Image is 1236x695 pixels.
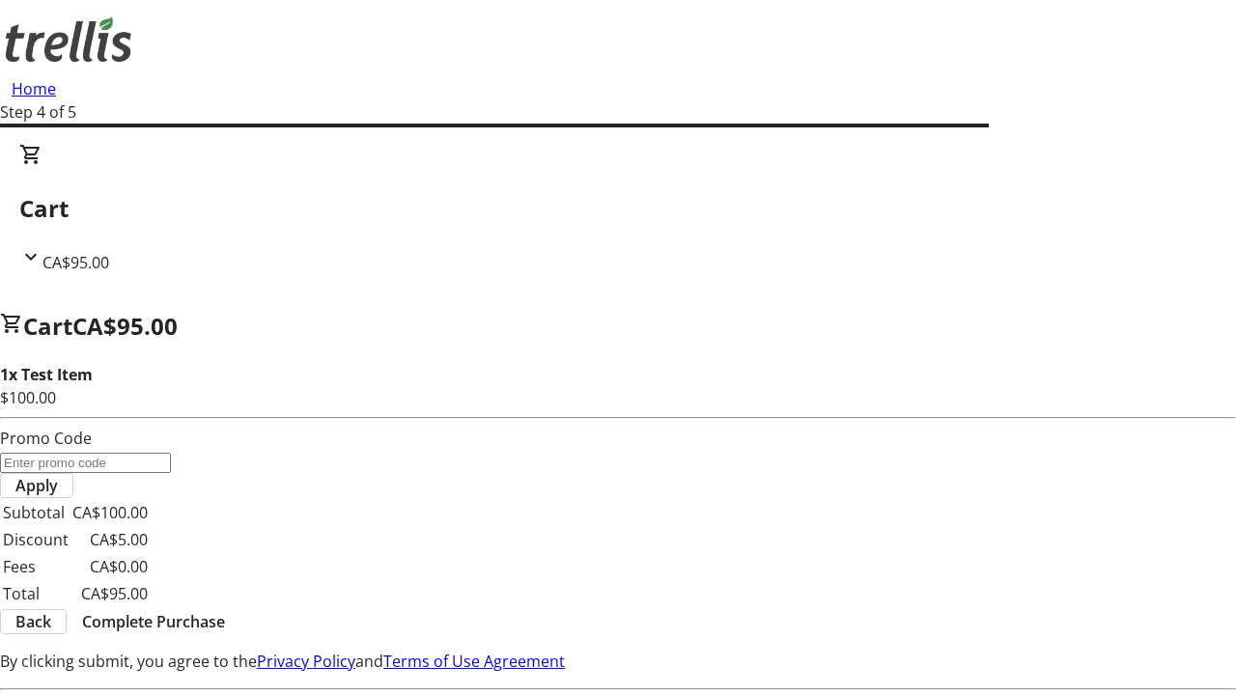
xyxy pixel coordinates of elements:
[19,143,1217,274] div: CartCA$95.00
[42,252,109,273] span: CA$95.00
[383,651,565,672] a: Terms of Use Agreement
[71,500,149,525] td: CA$100.00
[15,474,58,497] span: Apply
[71,527,149,552] td: CA$5.00
[2,527,70,552] td: Discount
[2,554,70,579] td: Fees
[15,610,51,633] span: Back
[67,610,240,633] button: Complete Purchase
[2,581,70,606] td: Total
[23,310,72,342] span: Cart
[72,310,178,342] span: CA$95.00
[19,191,1217,226] h2: Cart
[71,581,149,606] td: CA$95.00
[71,554,149,579] td: CA$0.00
[2,500,70,525] td: Subtotal
[257,651,355,672] a: Privacy Policy
[82,610,225,633] span: Complete Purchase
